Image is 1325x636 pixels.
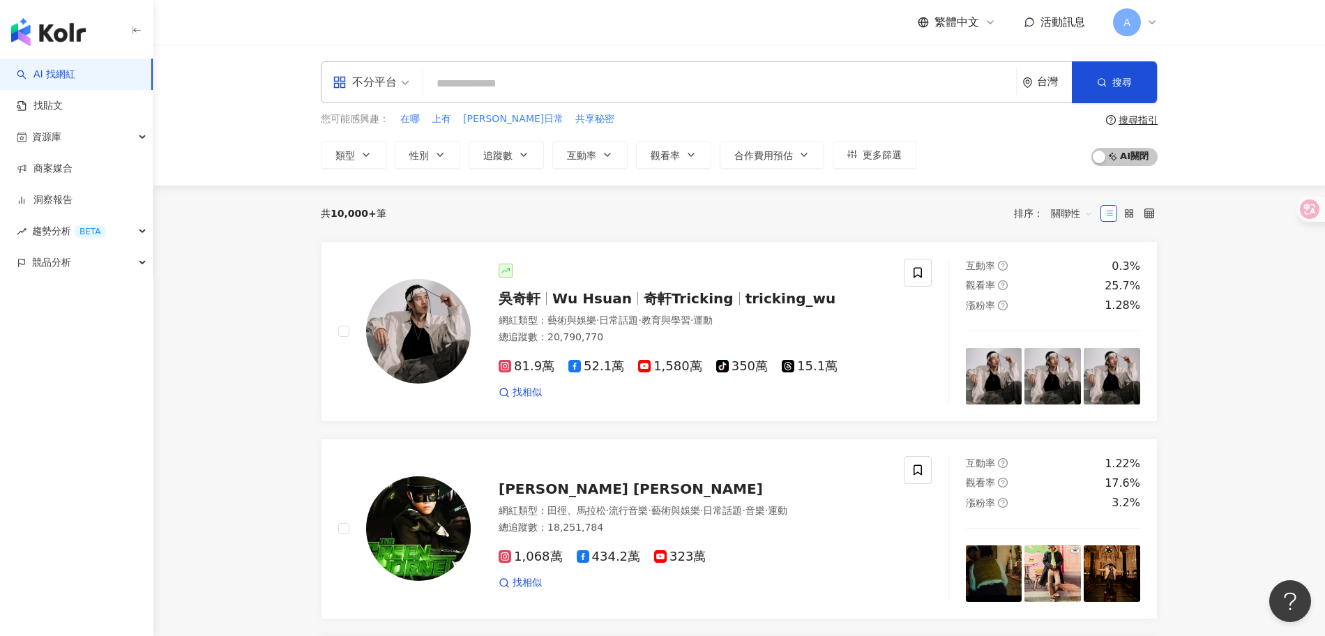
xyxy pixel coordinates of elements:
[966,497,995,508] span: 漲粉率
[998,458,1008,468] span: question-circle
[1072,61,1157,103] button: 搜尋
[642,315,690,326] span: 教育與學習
[321,241,1158,422] a: KOL Avatar吳奇軒Wu Hsuan奇軒Trickingtricking_wu網紅類型：藝術與娛樂·日常話題·教育與學習·運動總追蹤數：20,790,77081.9萬52.1萬1,580萬...
[331,208,377,219] span: 10,000+
[644,290,734,307] span: 奇軒Tricking
[462,112,564,127] button: [PERSON_NAME]日常
[400,112,421,127] button: 在哪
[366,476,471,581] img: KOL Avatar
[499,576,542,590] a: 找相似
[567,150,596,161] span: 互動率
[651,150,680,161] span: 觀看率
[333,75,347,89] span: appstore
[966,280,995,291] span: 觀看率
[1084,545,1140,602] img: post-image
[1022,77,1033,88] span: environment
[648,505,651,516] span: ·
[499,504,887,518] div: 網紅類型 ：
[333,71,397,93] div: 不分平台
[409,150,429,161] span: 性別
[638,359,702,374] span: 1,580萬
[782,359,838,374] span: 15.1萬
[609,505,648,516] span: 流行音樂
[1037,76,1072,88] div: 台灣
[966,260,995,271] span: 互動率
[432,112,451,126] span: 上有
[1024,348,1081,404] img: post-image
[1051,202,1093,225] span: 關聯性
[966,477,995,488] span: 觀看率
[552,290,632,307] span: Wu Hsuan
[636,141,711,169] button: 觀看率
[568,359,624,374] span: 52.1萬
[513,386,542,400] span: 找相似
[32,215,106,247] span: 趨勢分析
[395,141,460,169] button: 性別
[499,314,887,328] div: 網紅類型 ：
[765,505,768,516] span: ·
[547,505,606,516] span: 田徑、馬拉松
[1106,115,1116,125] span: question-circle
[734,150,793,161] span: 合作費用預估
[1040,15,1085,29] span: 活動訊息
[966,300,995,311] span: 漲粉率
[863,149,902,160] span: 更多篩選
[690,315,693,326] span: ·
[934,15,979,30] span: 繁體中文
[499,359,554,374] span: 81.9萬
[499,331,887,344] div: 總追蹤數 ： 20,790,770
[575,112,614,126] span: 共享秘密
[1084,348,1140,404] img: post-image
[716,359,768,374] span: 350萬
[599,315,638,326] span: 日常話題
[321,208,386,219] div: 共 筆
[1105,476,1140,491] div: 17.6%
[74,225,106,238] div: BETA
[1105,278,1140,294] div: 25.7%
[17,227,26,236] span: rise
[499,550,563,564] span: 1,068萬
[745,290,836,307] span: tricking_wu
[693,315,713,326] span: 運動
[463,112,563,126] span: [PERSON_NAME]日常
[32,247,71,278] span: 競品分析
[1269,580,1311,622] iframe: Help Scout Beacon - Open
[552,141,628,169] button: 互動率
[998,261,1008,271] span: question-circle
[998,301,1008,310] span: question-circle
[321,141,386,169] button: 類型
[17,68,75,82] a: searchAI 找網紅
[606,505,609,516] span: ·
[745,505,765,516] span: 音樂
[966,545,1022,602] img: post-image
[998,478,1008,487] span: question-circle
[703,505,742,516] span: 日常話題
[32,121,61,153] span: 資源庫
[469,141,544,169] button: 追蹤數
[577,550,641,564] span: 434.2萬
[17,193,73,207] a: 洞察報告
[431,112,452,127] button: 上有
[513,576,542,590] span: 找相似
[17,162,73,176] a: 商案媒合
[499,290,540,307] span: 吳奇軒
[1119,114,1158,126] div: 搜尋指引
[400,112,420,126] span: 在哪
[998,498,1008,508] span: question-circle
[1123,15,1130,30] span: A
[966,457,995,469] span: 互動率
[700,505,703,516] span: ·
[998,280,1008,290] span: question-circle
[499,386,542,400] a: 找相似
[17,99,63,113] a: 找貼文
[321,112,389,126] span: 您可能感興趣：
[1014,202,1100,225] div: 排序：
[833,141,916,169] button: 更多篩選
[1105,298,1140,313] div: 1.28%
[499,521,887,535] div: 總追蹤數 ： 18,251,784
[966,348,1022,404] img: post-image
[547,315,596,326] span: 藝術與娛樂
[638,315,641,326] span: ·
[321,439,1158,619] a: KOL Avatar[PERSON_NAME] [PERSON_NAME]網紅類型：田徑、馬拉松·流行音樂·藝術與娛樂·日常話題·音樂·運動總追蹤數：18,251,7841,068萬434.2萬...
[1112,259,1140,274] div: 0.3%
